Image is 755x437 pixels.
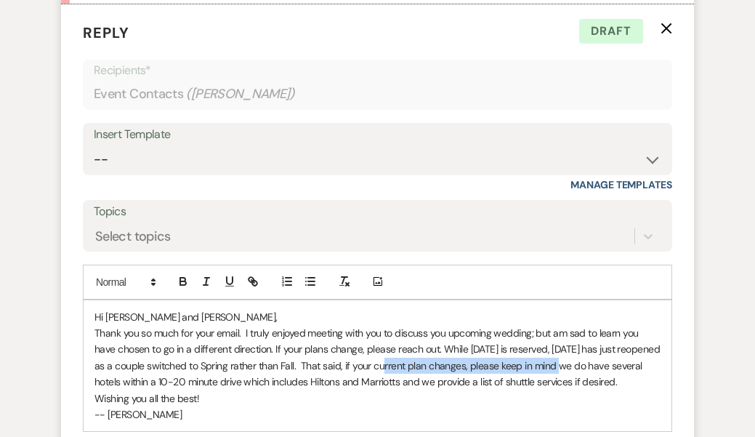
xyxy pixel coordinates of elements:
[94,61,661,80] p: Recipients*
[94,309,661,325] p: Hi [PERSON_NAME] and [PERSON_NAME],
[570,178,672,191] a: Manage Templates
[94,406,661,422] p: -- [PERSON_NAME]
[94,201,661,222] label: Topics
[186,84,295,104] span: ( [PERSON_NAME] )
[94,124,661,145] div: Insert Template
[94,80,661,108] div: Event Contacts
[579,19,643,44] span: Draft
[94,390,661,406] p: Wishing you all the best!
[83,23,129,42] span: Reply
[95,226,171,246] div: Select topics
[94,325,661,390] p: Thank you so much for your email. I truly enjoyed meeting with you to discuss you upcoming weddin...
